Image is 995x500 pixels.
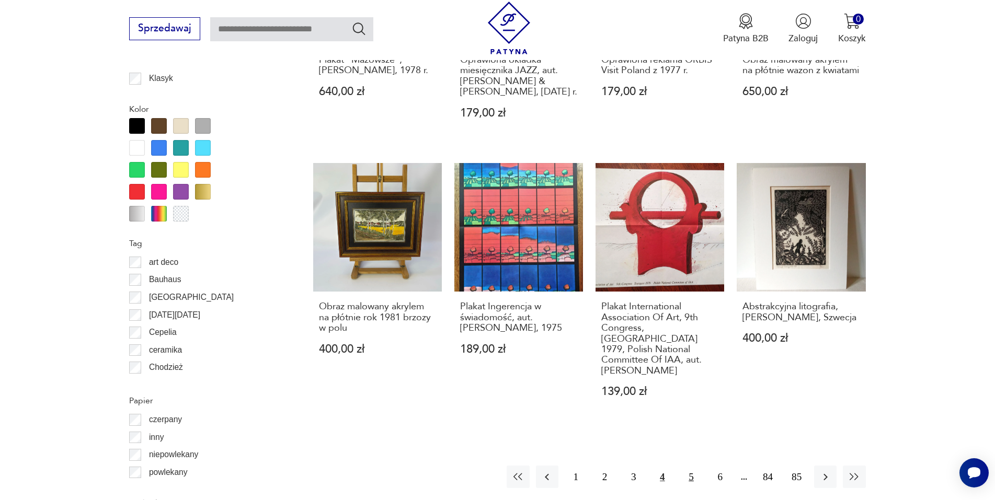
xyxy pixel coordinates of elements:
button: 2 [593,466,616,488]
h3: Oprawiona okładka miesięcznika JAZZ, aut. [PERSON_NAME] & [PERSON_NAME], [DATE] r. [460,55,578,98]
button: Sprzedawaj [129,17,200,40]
p: 650,00 zł [742,86,860,97]
p: 179,00 zł [460,108,578,119]
p: 139,00 zł [601,386,719,397]
p: Klasyk [149,72,173,85]
button: Zaloguj [788,13,818,44]
p: Patyna B2B [723,32,769,44]
h3: Plakat "Mazowsze", [PERSON_NAME], 1978 r. [319,55,437,76]
h3: Obraz malowany akrylem na płótnie wazon z kwiatami [742,55,860,76]
p: Chodzież [149,361,183,374]
button: 1 [565,466,587,488]
button: 84 [757,466,779,488]
p: czerpany [149,413,182,426]
a: Abstrakcyjna litografia, Roland Palmquist, SzwecjaAbstrakcyjna litografia, [PERSON_NAME], Szwecja... [737,163,865,422]
h3: Obraz malowany akrylem na płótnie rok 1981 brzozy w polu [319,301,437,333]
p: [GEOGRAPHIC_DATA] [149,290,234,304]
h3: Plakat Ingerencja w świadomość, aut. [PERSON_NAME], 1975 [460,301,578,333]
button: 4 [651,466,673,488]
p: 400,00 zł [742,333,860,344]
p: [DATE][DATE] [149,308,200,322]
p: 640,00 zł [319,86,437,97]
p: powlekany [149,466,188,479]
iframe: Smartsupp widget button [959,458,989,487]
img: Ikona medalu [738,13,754,29]
p: 179,00 zł [601,86,719,97]
button: 3 [622,466,645,488]
p: Ćmielów [149,378,180,392]
h3: Oprawiona reklama ORBIS Visit Poland z 1977 r. [601,55,719,76]
p: Zaloguj [788,32,818,44]
button: Szukaj [351,21,367,36]
h3: Plakat International Association Of Art, 9th Congress, [GEOGRAPHIC_DATA] 1979, Polish National Co... [601,301,719,376]
a: Sprzedawaj [129,25,200,33]
p: Bauhaus [149,273,181,286]
p: Kolor [129,102,283,116]
h3: Abstrakcyjna litografia, [PERSON_NAME], Szwecja [742,301,860,323]
a: Plakat International Association Of Art, 9th Congress, Stuttgart 1979, Polish National Committee ... [596,163,724,422]
p: inny [149,431,164,444]
p: ceramika [149,343,182,357]
button: Patyna B2B [723,13,769,44]
a: Ikona medaluPatyna B2B [723,13,769,44]
p: art deco [149,255,178,269]
img: Patyna - sklep z meblami i dekoracjami vintage [483,2,535,54]
p: Koszyk [838,32,866,44]
button: 5 [680,466,703,488]
a: Obraz malowany akrylem na płótnie rok 1981 brzozy w poluObraz malowany akrylem na płótnie rok 198... [313,163,442,422]
p: niepowlekany [149,448,199,461]
img: Ikona koszyka [844,13,860,29]
button: 85 [785,466,808,488]
a: Plakat Ingerencja w świadomość, aut. Jan Sawka, 1975Plakat Ingerencja w świadomość, aut. [PERSON_... [454,163,583,422]
p: 400,00 zł [319,344,437,355]
button: 6 [709,466,731,488]
img: Ikonka użytkownika [795,13,811,29]
div: 0 [853,14,864,25]
button: 0Koszyk [838,13,866,44]
p: Cepelia [149,325,177,339]
p: 189,00 zł [460,344,578,355]
p: Tag [129,237,283,250]
p: Papier [129,394,283,408]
